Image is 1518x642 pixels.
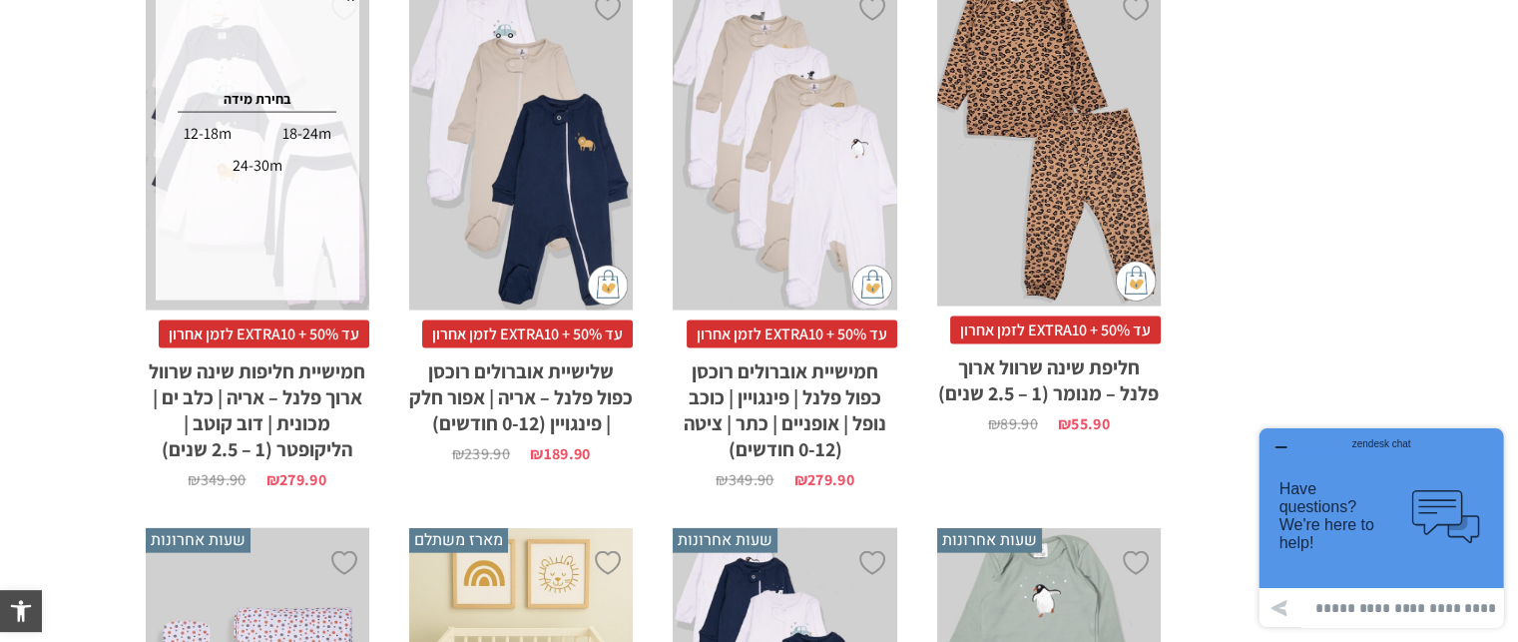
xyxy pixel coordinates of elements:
span: ₪ [530,443,543,464]
div: 24-30m [209,150,305,182]
img: cat-mini-atc.png [852,266,892,306]
h2: חמישיית חליפות שינה שרוול ארוך פלנל – אריה | כלב ים | מכונית | דוב קוטב | הליקופטר (1 – 2.5 שנים) [146,348,369,462]
span: שעות אחרונות [146,528,251,552]
h4: בחירת מידה [159,91,356,108]
span: ₪ [793,469,806,490]
bdi: 279.90 [266,469,326,490]
span: ₪ [188,469,200,490]
div: 18-24m [258,118,355,150]
bdi: 239.90 [452,443,510,464]
bdi: 189.90 [530,443,590,464]
bdi: 89.90 [988,413,1038,434]
span: ₪ [716,469,728,490]
span: מארז משתלם [409,528,508,552]
span: שעות אחרונות [673,528,777,552]
span: ₪ [1058,413,1071,434]
h2: חליפת שינה שרוול ארוך פלנל – מנומר (1 – 2.5 שנים) [937,344,1161,406]
h2: שלישיית אוברולים רוכסן כפול פלנל – אריה | אפור חלק | פינגויין (0-12 חודשים) [409,348,633,436]
img: cat-mini-atc.png [1116,262,1156,302]
h2: חמישיית אוברולים רוכסן כפול פלנל | פינגויין | כוכב נופל | אופניים | כתר | ציטה (0-12 חודשים) [673,348,896,462]
span: עד 50% + EXTRA10 לזמן אחרון [159,321,369,348]
span: שעות אחרונות [937,528,1042,552]
span: ₪ [266,469,279,490]
bdi: 55.90 [1058,413,1110,434]
img: cat-mini-atc.png [588,266,628,306]
span: ₪ [988,413,1000,434]
span: עד 50% + EXTRA10 לזמן אחרון [687,321,897,348]
span: ₪ [452,443,464,464]
span: עד 50% + EXTRA10 לזמן אחרון [950,317,1161,344]
span: עד 50% + EXTRA10 לזמן אחרון [422,321,633,348]
iframe: פותח יישומון שאפשר לשוחח בו בצ'אט עם אחד הנציגים שלנו [1252,420,1511,635]
bdi: 279.90 [793,469,853,490]
bdi: 349.90 [188,469,246,490]
div: 12-18m [159,118,255,150]
bdi: 349.90 [716,469,773,490]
